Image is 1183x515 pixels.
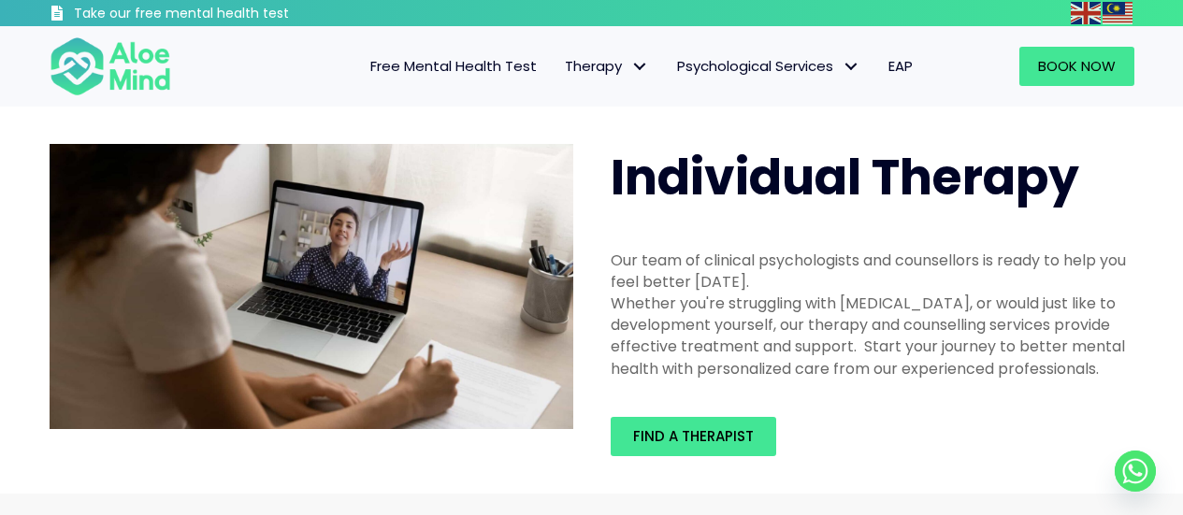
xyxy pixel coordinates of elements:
[874,47,927,86] a: EAP
[551,47,663,86] a: TherapyTherapy: submenu
[1038,56,1116,76] span: Book Now
[50,144,573,430] img: Therapy online individual
[195,47,927,86] nav: Menu
[611,293,1134,379] div: Whether you're struggling with [MEDICAL_DATA], or would just like to development yourself, our th...
[611,417,776,456] a: Find a therapist
[838,53,865,80] span: Psychological Services: submenu
[1019,47,1134,86] a: Book Now
[74,5,389,23] h3: Take our free mental health test
[370,56,537,76] span: Free Mental Health Test
[1115,451,1156,492] a: Whatsapp
[1103,2,1133,24] img: ms
[50,36,171,97] img: Aloe mind Logo
[663,47,874,86] a: Psychological ServicesPsychological Services: submenu
[888,56,913,76] span: EAP
[50,5,389,26] a: Take our free mental health test
[677,56,860,76] span: Psychological Services
[356,47,551,86] a: Free Mental Health Test
[1071,2,1103,23] a: English
[611,250,1134,293] div: Our team of clinical psychologists and counsellors is ready to help you feel better [DATE].
[1103,2,1134,23] a: Malay
[565,56,649,76] span: Therapy
[611,143,1079,211] span: Individual Therapy
[633,426,754,446] span: Find a therapist
[1071,2,1101,24] img: en
[627,53,654,80] span: Therapy: submenu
